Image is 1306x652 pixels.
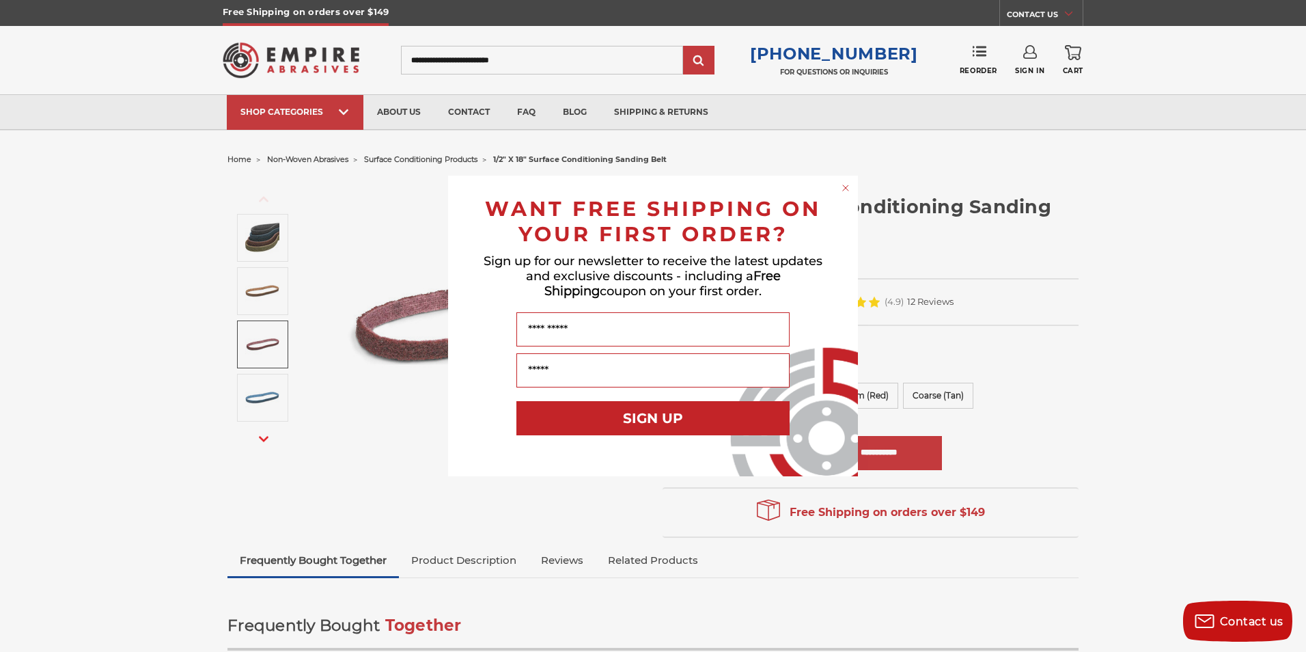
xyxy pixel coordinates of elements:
[839,181,852,195] button: Close dialog
[484,254,822,299] span: Sign up for our newsletter to receive the latest updates and exclusive discounts - including a co...
[1183,601,1292,642] button: Contact us
[1220,615,1283,628] span: Contact us
[544,269,781,299] span: Free Shipping
[516,401,790,435] button: SIGN UP
[485,196,821,247] span: WANT FREE SHIPPING ON YOUR FIRST ORDER?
